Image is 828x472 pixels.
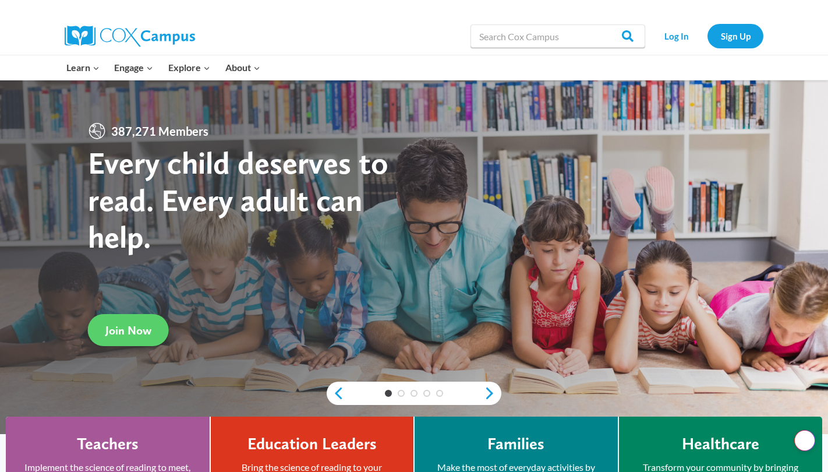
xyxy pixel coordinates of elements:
strong: Every child deserves to read. Every adult can help. [88,144,388,255]
nav: Primary Navigation [59,55,267,80]
a: previous [327,386,344,400]
a: Join Now [88,314,169,346]
span: Engage [114,60,153,75]
h4: Education Leaders [247,434,377,454]
h4: Teachers [77,434,139,454]
nav: Secondary Navigation [651,24,763,48]
h4: Healthcare [682,434,759,454]
span: 387,271 Members [107,122,213,140]
a: Log In [651,24,702,48]
img: Cox Campus [65,26,195,47]
span: Learn [66,60,100,75]
a: 4 [423,390,430,397]
span: About [225,60,260,75]
span: Join Now [105,323,151,337]
a: Sign Up [707,24,763,48]
input: Search Cox Campus [470,24,645,48]
h4: Families [487,434,544,454]
a: 2 [398,390,405,397]
a: next [484,386,501,400]
a: 5 [436,390,443,397]
a: 3 [411,390,417,397]
span: Explore [168,60,210,75]
a: 1 [385,390,392,397]
div: content slider buttons [327,382,501,405]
